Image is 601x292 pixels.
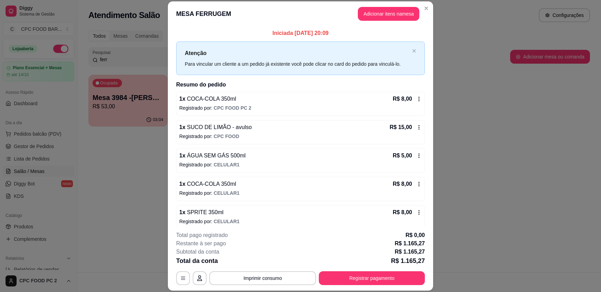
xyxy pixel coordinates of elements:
[393,152,412,160] p: R$ 5,00
[214,162,240,167] span: CELULAR1
[185,153,246,158] span: ÁGUA SEM GÁS 500ml
[176,248,219,256] p: Subtotal da conta
[214,134,239,139] span: CPC FOOD
[185,49,409,57] p: Atenção
[185,124,252,130] span: SUCO DE LIMÃO - avulso
[390,123,412,131] p: R$ 15,00
[179,190,422,197] p: Registrado por:
[176,29,425,37] p: Iniciada [DATE] 20:09
[179,218,422,225] p: Registrado por:
[179,152,246,160] p: 1 x
[179,123,252,131] p: 1 x
[179,95,236,103] p: 1 x
[421,3,432,14] button: Close
[412,49,416,53] button: close
[185,209,223,215] span: SPRITE 350ml
[391,256,425,266] p: R$ 1.165,27
[185,60,409,68] div: Para vincular um cliente a um pedido já existente você pode clicar no card do pedido para vinculá...
[179,133,422,140] p: Registrado por:
[179,180,236,188] p: 1 x
[406,231,425,239] p: R$ 0,00
[214,105,251,111] span: CPC FOOD PC 2
[176,231,228,239] p: Total pago registrado
[395,248,425,256] p: R$ 1.165,27
[176,239,226,248] p: Restante à ser pago
[176,256,218,266] p: Total da conta
[185,96,236,102] span: COCA-COLA 350ml
[179,161,422,168] p: Registrado por:
[393,180,412,188] p: R$ 8,00
[209,271,316,285] button: Imprimir consumo
[358,7,419,21] button: Adicionar itens namesa
[393,95,412,103] p: R$ 8,00
[393,208,412,217] p: R$ 8,00
[214,190,240,196] span: CELULAR1
[176,81,425,89] h2: Resumo do pedido
[179,208,223,217] p: 1 x
[319,271,425,285] button: Registrar pagamento
[214,219,240,224] span: CELULAR1
[168,1,433,26] header: MESA FERRUGEM
[395,239,425,248] p: R$ 1.165,27
[185,181,236,187] span: COCA-COLA 350ml
[179,104,422,111] p: Registrado por:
